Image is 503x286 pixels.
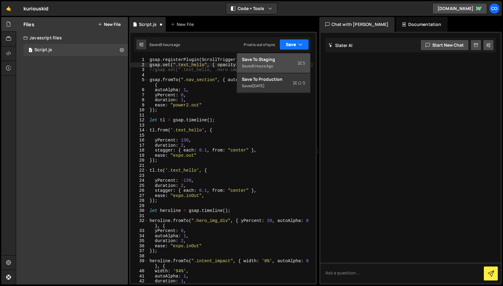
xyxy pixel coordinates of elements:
[242,76,305,82] div: Save to Production
[420,40,469,51] button: Start new chat
[279,39,309,50] button: Save
[130,274,148,279] div: 41
[98,22,121,27] button: New File
[29,48,32,53] span: 1
[130,213,148,219] div: 31
[130,188,148,193] div: 26
[130,203,148,209] div: 29
[130,158,148,163] div: 20
[130,234,148,239] div: 34
[16,32,128,44] div: Javascript files
[1,1,16,16] a: 🤙
[130,118,148,123] div: 12
[130,218,148,228] div: 32
[130,108,148,113] div: 10
[130,163,148,168] div: 21
[130,67,148,73] div: 3
[253,83,264,88] div: [DATE]
[130,193,148,198] div: 27
[328,42,353,48] h2: Slater AI
[130,73,148,78] div: 4
[130,198,148,203] div: 28
[130,208,148,213] div: 30
[130,77,148,88] div: 5
[130,93,148,98] div: 7
[130,103,148,108] div: 9
[130,254,148,259] div: 38
[396,17,447,32] div: Documentation
[293,80,305,86] span: S
[130,178,148,183] div: 24
[130,269,148,274] div: 40
[130,238,148,244] div: 35
[23,44,128,56] div: 16633/45317.js
[244,42,275,47] div: Prod is out of sync
[130,63,148,68] div: 2
[160,42,180,47] div: 5 hours ago
[432,3,487,14] a: [DOMAIN_NAME]
[130,279,148,284] div: 42
[130,153,148,158] div: 19
[237,73,310,93] button: Save to ProductionS Saved[DATE]
[242,82,305,90] div: Saved
[130,183,148,188] div: 25
[237,53,310,73] button: Save to StagingS Saved5 hours ago
[130,148,148,153] div: 18
[130,138,148,143] div: 16
[171,21,196,27] div: New File
[130,259,148,269] div: 39
[130,123,148,128] div: 13
[23,21,34,28] h2: Files
[130,143,148,148] div: 17
[489,3,500,14] a: Co
[130,173,148,178] div: 23
[130,57,148,63] div: 1
[253,63,273,69] div: 5 hours ago
[130,98,148,103] div: 8
[149,42,180,47] div: Saved
[242,63,305,70] div: Saved
[130,128,148,133] div: 14
[139,21,157,27] div: Script.js
[242,56,305,63] div: Save to Staging
[34,47,52,53] div: Script.js
[130,88,148,93] div: 6
[319,17,395,32] div: Chat with [PERSON_NAME]
[130,248,148,254] div: 37
[23,5,49,12] div: kuriouskid
[130,133,148,138] div: 15
[130,228,148,234] div: 33
[226,3,277,14] button: Code + Tools
[298,60,305,66] span: S
[130,113,148,118] div: 11
[130,168,148,173] div: 22
[130,244,148,249] div: 36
